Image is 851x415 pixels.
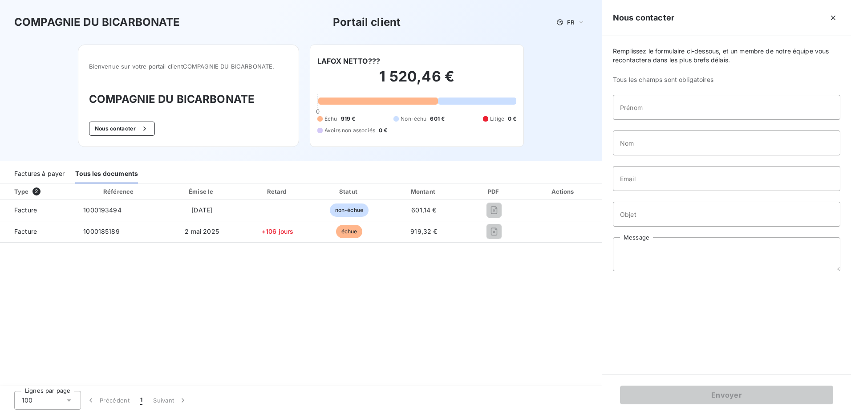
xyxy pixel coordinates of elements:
h3: Portail client [333,14,401,30]
span: 0 € [508,115,516,123]
input: placeholder [613,95,840,120]
span: 1000185189 [83,228,120,235]
h3: COMPAGNIE DU BICARBONATE [89,91,288,107]
div: Émise le [164,187,239,196]
button: Précédent [81,391,135,410]
span: Bienvenue sur votre portail client COMPAGNIE DU BICARBONATE . [89,63,288,70]
button: 1 [135,391,148,410]
span: non-échue [330,203,369,217]
input: placeholder [613,130,840,155]
span: Facture [7,206,69,215]
span: Litige [490,115,504,123]
span: 1 [140,396,142,405]
div: Statut [316,187,383,196]
button: Suivant [148,391,193,410]
span: Tous les champs sont obligatoires [613,75,840,84]
span: Échu [324,115,337,123]
div: Montant [386,187,462,196]
span: FR [567,19,574,26]
h3: COMPAGNIE DU BICARBONATE [14,14,180,30]
div: PDF [465,187,523,196]
span: 601,14 € [411,206,436,214]
span: 0 [316,108,320,115]
div: Factures à payer [14,165,65,183]
button: Nous contacter [89,122,155,136]
span: 0 € [379,126,387,134]
div: Actions [527,187,600,196]
h6: LAFOX NETTO??? [317,56,380,66]
span: 2 [32,187,41,195]
span: échue [336,225,363,238]
div: Tous les documents [75,165,138,183]
button: Envoyer [620,386,833,404]
span: Facture [7,227,69,236]
h2: 1 520,46 € [317,68,516,94]
span: 919 € [341,115,356,123]
span: 601 € [430,115,445,123]
div: Type [9,187,74,196]
span: Avoirs non associés [324,126,375,134]
span: [DATE] [191,206,212,214]
span: 919,32 € [410,228,437,235]
div: Référence [103,188,134,195]
span: 100 [22,396,32,405]
div: Retard [243,187,312,196]
span: Non-échu [401,115,426,123]
span: 1000193494 [83,206,122,214]
input: placeholder [613,202,840,227]
input: placeholder [613,166,840,191]
span: Remplissez le formulaire ci-dessous, et un membre de notre équipe vous recontactera dans les plus... [613,47,840,65]
span: 2 mai 2025 [185,228,219,235]
span: +106 jours [262,228,294,235]
h5: Nous contacter [613,12,674,24]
